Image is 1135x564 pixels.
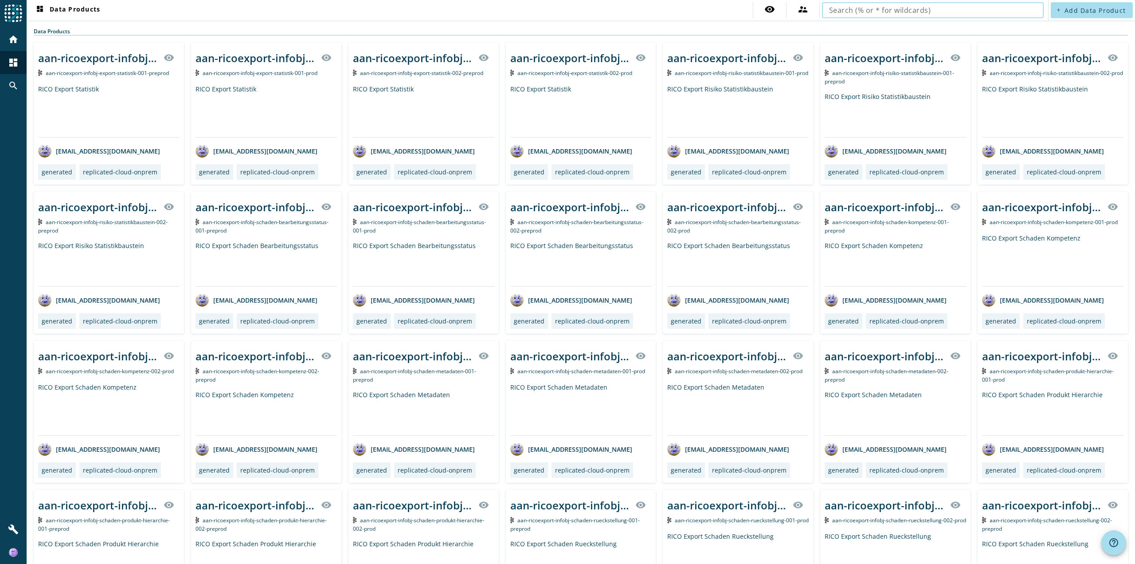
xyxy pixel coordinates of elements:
[510,85,652,137] div: RICO Export Statistik
[825,144,947,158] div: [EMAIL_ADDRESS][DOMAIN_NAME]
[510,442,524,456] img: avatar
[164,201,174,212] mat-icon: visibility
[514,168,544,176] div: generated
[38,219,42,225] img: Kafka Topic: aan-ricoexport-infobj-risiko-statistikbaustein-002-preprod
[196,293,209,307] img: avatar
[1108,201,1118,212] mat-icon: visibility
[478,52,489,63] mat-icon: visibility
[667,368,671,374] img: Kafka Topic: aan-ricoexport-infobj-schaden-metadaten-002-prod
[42,168,72,176] div: generated
[8,34,19,45] mat-icon: home
[510,517,514,523] img: Kafka Topic: aan-ricoexport-infobj-schaden-rueckstellung-001-preprod
[667,293,681,307] img: avatar
[825,349,945,363] div: aan-ricoexport-infobj-schaden-metadaten-002-_stage_
[46,69,169,77] span: Kafka Topic: aan-ricoexport-infobj-export-statistik-001-preprod
[986,466,1016,474] div: generated
[793,500,803,510] mat-icon: visibility
[196,390,337,435] div: RICO Export Schaden Kompetenz
[514,466,544,474] div: generated
[825,69,954,85] span: Kafka Topic: aan-ricoexport-infobj-risiko-statistikbaustein-001-preprod
[828,466,859,474] div: generated
[353,241,494,286] div: RICO Export Schaden Bearbeitungsstatus
[825,442,947,456] div: [EMAIL_ADDRESS][DOMAIN_NAME]
[869,466,944,474] div: replicated-cloud-onprem
[353,144,366,158] img: avatar
[353,368,357,374] img: Kafka Topic: aan-ricoexport-infobj-schaden-metadaten-001-preprod
[667,218,801,234] span: Kafka Topic: aan-ricoexport-infobj-schaden-bearbeitungsstatus-002-prod
[38,293,51,307] img: avatar
[38,442,160,456] div: [EMAIL_ADDRESS][DOMAIN_NAME]
[1108,351,1118,361] mat-icon: visibility
[1108,537,1119,548] mat-icon: help_outline
[825,51,945,65] div: aan-ricoexport-infobj-risiko-statistikbaustein-001-_stage_
[635,201,646,212] mat-icon: visibility
[982,368,986,374] img: Kafka Topic: aan-ricoexport-infobj-schaden-produkt-hierarchie-001-prod
[825,241,966,286] div: RICO Export Schaden Kompetenz
[42,317,72,325] div: generated
[982,200,1102,214] div: aan-ricoexport-infobj-schaden-kompetenz-001-_stage_
[353,70,357,76] img: Kafka Topic: aan-ricoexport-infobj-export-statistik-002-preprod
[353,293,475,307] div: [EMAIL_ADDRESS][DOMAIN_NAME]
[360,69,483,77] span: Kafka Topic: aan-ricoexport-infobj-export-statistik-002-preprod
[1056,8,1061,12] mat-icon: add
[828,168,859,176] div: generated
[353,51,473,65] div: aan-ricoexport-infobj-export-statistik-002-_stage_
[240,466,315,474] div: replicated-cloud-onprem
[825,498,945,513] div: aan-ricoexport-infobj-schaden-rueckstellung-002-_stage_
[793,52,803,63] mat-icon: visibility
[38,144,51,158] img: avatar
[825,442,838,456] img: avatar
[4,4,22,22] img: spoud-logo.svg
[356,168,387,176] div: generated
[356,466,387,474] div: generated
[982,293,1104,307] div: [EMAIL_ADDRESS][DOMAIN_NAME]
[982,442,1104,456] div: [EMAIL_ADDRESS][DOMAIN_NAME]
[398,317,472,325] div: replicated-cloud-onprem
[667,383,809,435] div: RICO Export Schaden Metadaten
[635,52,646,63] mat-icon: visibility
[353,85,494,137] div: RICO Export Statistik
[667,219,671,225] img: Kafka Topic: aan-ricoexport-infobj-schaden-bearbeitungsstatus-002-prod
[986,317,1016,325] div: generated
[196,349,316,363] div: aan-ricoexport-infobj-schaden-kompetenz-002-_stage_
[353,144,475,158] div: [EMAIL_ADDRESS][DOMAIN_NAME]
[164,351,174,361] mat-icon: visibility
[555,317,630,325] div: replicated-cloud-onprem
[828,317,859,325] div: generated
[517,69,632,77] span: Kafka Topic: aan-ricoexport-infobj-export-statistik-002-prod
[353,517,357,523] img: Kafka Topic: aan-ricoexport-infobj-schaden-produkt-hierarchie-002-prod
[1051,2,1133,18] button: Add Data Product
[764,4,775,15] mat-icon: visibility
[667,241,809,286] div: RICO Export Schaden Bearbeitungsstatus
[46,367,174,375] span: Kafka Topic: aan-ricoexport-infobj-schaden-kompetenz-002-prod
[321,201,332,212] mat-icon: visibility
[667,70,671,76] img: Kafka Topic: aan-ricoexport-infobj-risiko-statistikbaustein-001-prod
[321,351,332,361] mat-icon: visibility
[196,200,316,214] div: aan-ricoexport-infobj-schaden-bearbeitungsstatus-001-_stage_
[353,349,473,363] div: aan-ricoexport-infobj-schaden-metadaten-001-_stage_
[398,466,472,474] div: replicated-cloud-onprem
[982,442,995,456] img: avatar
[196,218,329,234] span: Kafka Topic: aan-ricoexport-infobj-schaden-bearbeitungsstatus-001-preprod
[982,498,1102,513] div: aan-ricoexport-infobj-schaden-rueckstellung-002-_stage_
[667,144,681,158] img: avatar
[675,69,808,77] span: Kafka Topic: aan-ricoexport-infobj-risiko-statistikbaustein-001-prod
[510,51,630,65] div: aan-ricoexport-infobj-export-statistik-002-_stage_
[555,466,630,474] div: replicated-cloud-onprem
[825,92,966,137] div: RICO Export Risiko Statistikbaustein
[203,69,317,77] span: Kafka Topic: aan-ricoexport-infobj-export-statistik-001-prod
[478,500,489,510] mat-icon: visibility
[950,52,961,63] mat-icon: visibility
[667,293,789,307] div: [EMAIL_ADDRESS][DOMAIN_NAME]
[199,317,230,325] div: generated
[1108,52,1118,63] mat-icon: visibility
[950,351,961,361] mat-icon: visibility
[510,241,652,286] div: RICO Export Schaden Bearbeitungsstatus
[196,442,317,456] div: [EMAIL_ADDRESS][DOMAIN_NAME]
[38,200,158,214] div: aan-ricoexport-infobj-risiko-statistikbaustein-002-_stage_
[353,390,494,435] div: RICO Export Schaden Metadaten
[986,168,1016,176] div: generated
[196,144,317,158] div: [EMAIL_ADDRESS][DOMAIN_NAME]
[31,2,104,18] button: Data Products
[510,293,632,307] div: [EMAIL_ADDRESS][DOMAIN_NAME]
